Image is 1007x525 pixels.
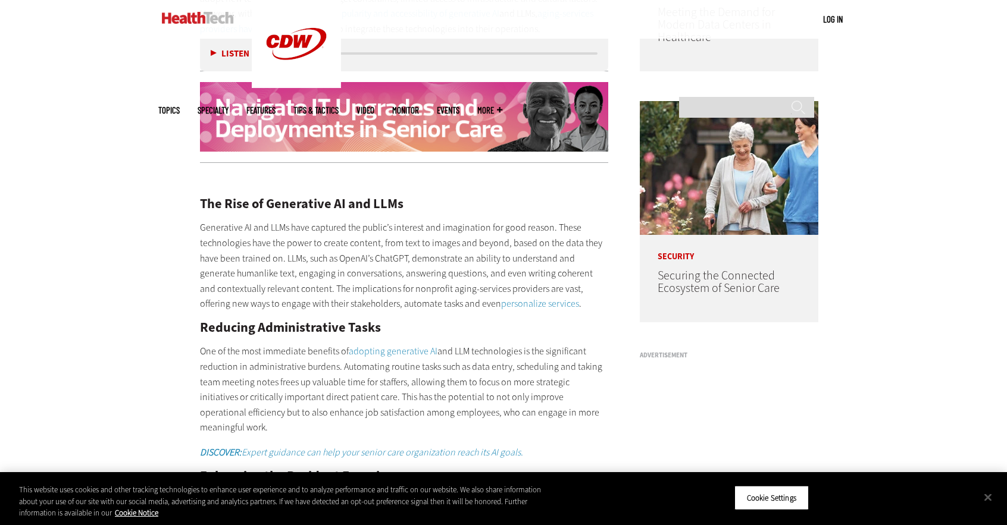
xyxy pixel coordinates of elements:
[640,352,818,359] h3: Advertisement
[640,101,818,235] img: nurse walks with senior woman through a garden
[200,470,608,483] h2: Enhancing the Resident Experience
[349,345,437,357] a: adopting generative AI
[734,485,809,510] button: Cookie Settings
[252,78,341,91] a: CDW
[158,106,180,115] span: Topics
[200,197,608,210] h2: The Rise of Generative AI and LLMs
[640,363,818,512] iframe: advertisement
[658,268,780,296] a: Securing the Connected Ecosystem of Senior Care
[200,220,608,312] p: Generative AI and LLMs have captured the public’s interest and imagination for good reason. These...
[246,106,276,115] a: Features
[200,446,242,458] em: DISCOVER:
[242,446,523,458] em: Expert guidance can help your senior care organization reach its AI goals.
[437,106,459,115] a: Events
[501,297,579,310] a: personalize services
[975,484,1001,510] button: Close
[200,446,523,458] a: DISCOVER:Expert guidance can help your senior care organization reach its AI goals.
[356,106,374,115] a: Video
[823,13,843,26] div: User menu
[115,508,158,518] a: More information about your privacy
[477,106,502,115] span: More
[19,484,554,519] div: This website uses cookies and other tracking technologies to enhance user experience and to analy...
[200,321,608,334] h2: Reducing Administrative Tasks
[198,106,229,115] span: Specialty
[293,106,339,115] a: Tips & Tactics
[162,12,234,24] img: Home
[640,235,818,261] p: Security
[823,14,843,24] a: Log in
[200,344,608,435] p: One of the most immediate benefits of and LLM technologies is the significant reduction in admini...
[392,106,419,115] a: MonITor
